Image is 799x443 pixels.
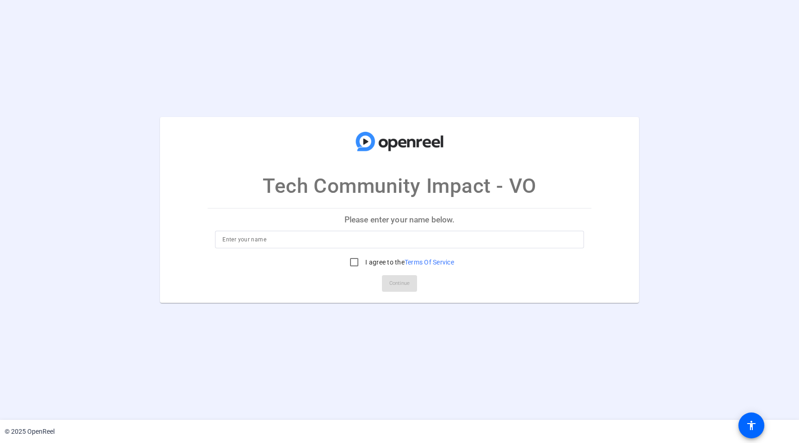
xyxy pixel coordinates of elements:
[363,258,454,267] label: I agree to the
[5,427,55,437] div: © 2025 OpenReel
[405,258,454,266] a: Terms Of Service
[353,126,446,157] img: company-logo
[208,209,591,231] p: Please enter your name below.
[222,234,576,245] input: Enter your name
[263,171,536,201] p: Tech Community Impact - VO
[746,420,757,431] mat-icon: accessibility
